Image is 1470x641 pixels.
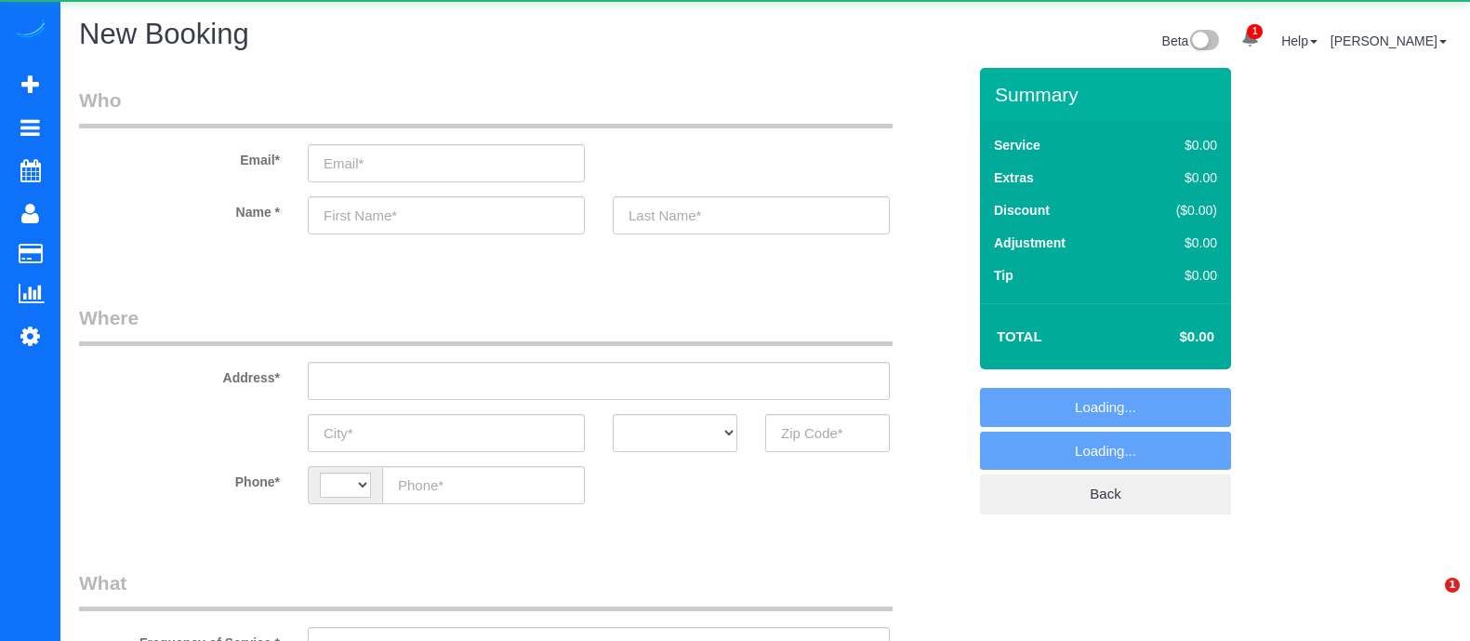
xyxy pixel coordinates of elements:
[65,196,294,221] label: Name *
[79,18,249,50] span: New Booking
[1137,266,1217,285] div: $0.00
[994,168,1034,187] label: Extras
[994,266,1013,285] label: Tip
[994,234,1066,252] label: Adjustment
[1232,19,1268,60] a: 1
[308,144,585,182] input: Email*
[11,19,48,45] img: Automaid Logo
[765,414,890,452] input: Zip Code*
[79,87,893,128] legend: Who
[1137,136,1217,154] div: $0.00
[997,328,1042,344] strong: Total
[1124,329,1214,345] h4: $0.00
[613,196,890,234] input: Last Name*
[1162,33,1220,48] a: Beta
[1137,168,1217,187] div: $0.00
[79,304,893,346] legend: Where
[1137,201,1217,220] div: ($0.00)
[382,466,585,504] input: Phone*
[1188,30,1219,54] img: New interface
[65,144,294,169] label: Email*
[1445,578,1460,593] span: 1
[79,569,893,611] legend: What
[994,201,1050,220] label: Discount
[1407,578,1451,622] iframe: Intercom live chat
[980,474,1231,514] a: Back
[308,414,585,452] input: City*
[1247,24,1263,39] span: 1
[308,196,585,234] input: First Name*
[65,466,294,491] label: Phone*
[994,136,1040,154] label: Service
[65,362,294,387] label: Address*
[995,84,1222,105] h3: Summary
[1331,33,1447,48] a: [PERSON_NAME]
[1281,33,1318,48] a: Help
[1137,234,1217,252] div: $0.00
